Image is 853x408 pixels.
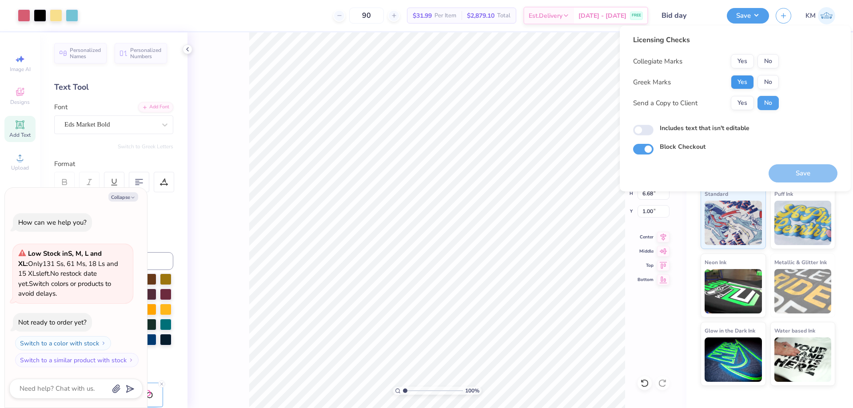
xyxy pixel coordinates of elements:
[727,8,769,24] button: Save
[774,269,832,313] img: Metallic & Glitter Ink
[15,353,139,367] button: Switch to a similar product with stock
[731,96,754,110] button: Yes
[705,269,762,313] img: Neon Ink
[10,99,30,106] span: Designs
[18,218,87,227] div: How can we help you?
[757,75,779,89] button: No
[774,201,832,245] img: Puff Ink
[805,7,835,24] a: KM
[529,11,562,20] span: Est. Delivery
[54,102,68,112] label: Font
[434,11,456,20] span: Per Item
[705,257,726,267] span: Neon Ink
[638,262,654,269] span: Top
[774,337,832,382] img: Water based Ink
[805,11,816,21] span: KM
[18,269,97,288] span: No restock date yet.
[705,337,762,382] img: Glow in the Dark Ink
[10,66,31,73] span: Image AI
[632,12,641,19] span: FREE
[118,143,173,150] button: Switch to Greek Letters
[54,81,173,93] div: Text Tool
[633,98,698,108] div: Send a Copy to Client
[731,75,754,89] button: Yes
[774,326,815,335] span: Water based Ink
[757,54,779,68] button: No
[9,131,31,139] span: Add Text
[774,189,793,198] span: Puff Ink
[660,123,749,133] label: Includes text that isn't editable
[18,249,102,268] strong: Low Stock in S, M, L and XL :
[108,192,138,202] button: Collapse
[413,11,432,20] span: $31.99
[705,201,762,245] img: Standard
[70,47,101,59] span: Personalized Names
[774,257,827,267] span: Metallic & Glitter Ink
[731,54,754,68] button: Yes
[633,77,671,87] div: Greek Marks
[11,164,29,171] span: Upload
[128,357,134,363] img: Switch to a similar product with stock
[633,56,682,67] div: Collegiate Marks
[130,47,162,59] span: Personalized Numbers
[818,7,835,24] img: Karl Michael Narciza
[101,341,106,346] img: Switch to a color with stock
[54,159,174,169] div: Format
[15,336,111,350] button: Switch to a color with stock
[465,387,479,395] span: 100 %
[18,318,87,327] div: Not ready to order yet?
[638,234,654,240] span: Center
[633,35,779,45] div: Licensing Checks
[349,8,384,24] input: – –
[467,11,494,20] span: $2,879.10
[705,189,728,198] span: Standard
[660,142,706,151] label: Block Checkout
[578,11,626,20] span: [DATE] - [DATE]
[638,277,654,283] span: Bottom
[638,248,654,254] span: Middle
[497,11,510,20] span: Total
[757,96,779,110] button: No
[655,7,720,24] input: Untitled Design
[18,249,118,298] span: Only 131 Ss, 61 Ms, 18 Ls and 15 XLs left. Switch colors or products to avoid delays.
[138,102,173,112] div: Add Font
[705,326,755,335] span: Glow in the Dark Ink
